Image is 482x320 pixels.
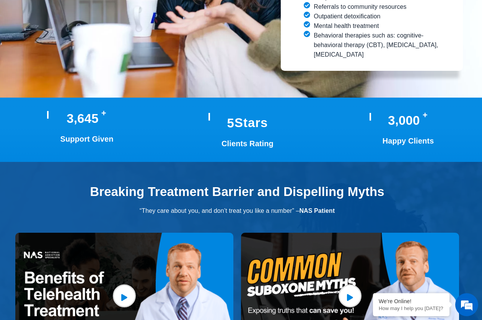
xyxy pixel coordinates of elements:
[383,136,434,146] h3: Happy Clients
[399,114,405,127] span: 0
[11,206,463,216] p: “They care about you, and don’t treat you like a number” –
[4,111,157,144] div: Numbers of Support given
[312,21,379,31] span: Mental health treatment
[299,207,335,214] strong: NAS Patient
[60,134,113,144] h3: Support Given
[85,112,91,126] span: 4
[388,114,395,127] span: 3
[11,185,463,199] h2: Breaking Treatment Barrier and Dispelling Myths
[91,112,98,126] span: 5
[423,110,428,120] span: +
[379,305,444,311] p: How may I help you today?
[312,2,406,11] span: Referrals to community resources
[379,298,444,304] div: We're Online!
[339,284,361,307] a: video-popup
[395,113,399,127] span: ,
[125,4,144,22] div: Minimize live chat window
[8,39,20,51] div: Navigation go back
[51,40,140,50] div: Chat with us now
[166,113,316,149] div: Client Rating
[44,96,106,174] span: We're online!
[327,113,476,146] div: Our growing numbers of happy clients
[221,113,274,131] div: Stars
[4,209,146,236] textarea: Type your message and hit 'Enter'
[67,112,73,126] span: 3
[413,114,420,127] span: 0
[113,284,136,307] a: video-popup
[312,11,380,21] span: Outpatient detoxification
[221,139,274,149] h3: Clients Rating
[405,114,412,127] span: 0
[101,108,106,118] span: +
[312,31,448,59] span: Behavioral therapies such as: cognitive-behavioral therapy (CBT), [MEDICAL_DATA], [MEDICAL_DATA]
[77,112,84,126] span: 6
[227,116,234,130] span: 5
[74,111,77,125] span: ,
